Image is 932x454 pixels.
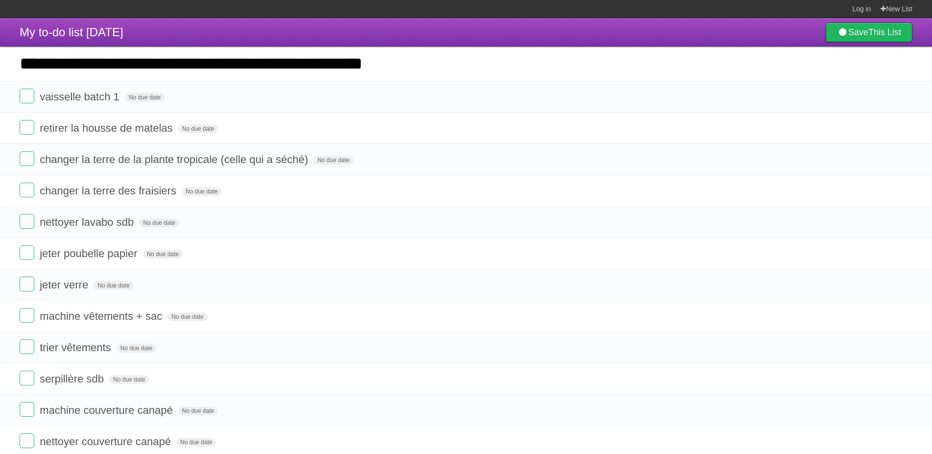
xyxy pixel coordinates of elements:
[20,151,34,166] label: Done
[143,250,183,259] span: No due date
[40,122,175,134] span: retirer la housse de matelas
[20,339,34,354] label: Done
[20,277,34,291] label: Done
[176,438,216,447] span: No due date
[40,185,179,197] span: changer la terre des fraisiers
[20,183,34,197] label: Done
[20,402,34,417] label: Done
[40,216,136,228] span: nettoyer lavabo sdb
[178,406,218,415] span: No due date
[20,25,123,39] span: My to-do list [DATE]
[40,91,122,103] span: vaisselle batch 1
[868,27,901,37] b: This List
[40,341,114,354] span: trier vêtements
[139,218,179,227] span: No due date
[20,245,34,260] label: Done
[40,310,165,322] span: machine vêtements + sac
[178,124,218,133] span: No due date
[20,120,34,135] label: Done
[125,93,165,102] span: No due date
[40,435,173,448] span: nettoyer couverture canapé
[313,156,353,165] span: No due date
[40,404,175,416] span: machine couverture canapé
[20,89,34,103] label: Done
[20,433,34,448] label: Done
[167,312,207,321] span: No due date
[40,279,91,291] span: jeter verre
[40,373,106,385] span: serpillère sdb
[117,344,156,353] span: No due date
[20,308,34,323] label: Done
[20,371,34,385] label: Done
[826,23,912,42] a: SaveThis List
[40,247,140,260] span: jeter poubelle papier
[182,187,221,196] span: No due date
[20,214,34,229] label: Done
[109,375,149,384] span: No due date
[94,281,133,290] span: No due date
[40,153,311,166] span: changer la terre de la plante tropicale (celle qui a séché)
